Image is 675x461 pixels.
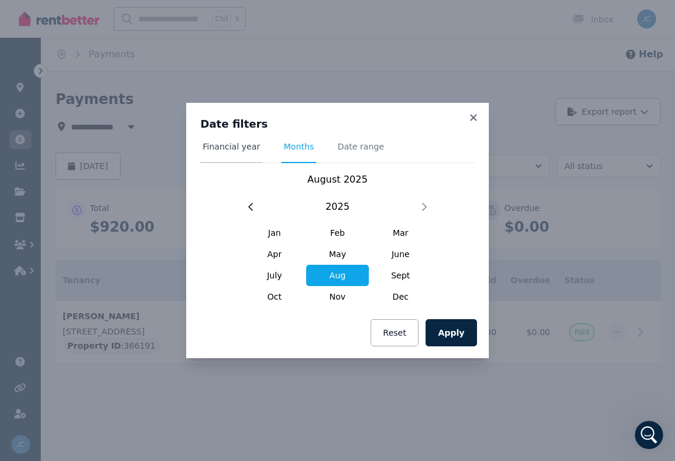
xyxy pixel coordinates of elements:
span: Search for help [24,219,96,231]
h3: Date filters [200,117,475,131]
img: Profile image for Rochelle [163,19,187,43]
div: • 18m ago [142,179,184,191]
span: July [243,265,306,286]
span: Help [187,382,206,390]
span: Dec [369,286,432,307]
img: Profile image for The RentBetter Team [24,167,48,191]
div: Recent message [24,150,212,162]
span: Jan [243,222,306,244]
button: Search for help [17,213,219,236]
div: Rental Payments - How They Work [24,246,198,258]
button: Reset [371,319,418,346]
span: Feb [306,222,369,244]
span: Oct [243,286,306,307]
img: Profile image for Jeremy [186,19,209,43]
span: Date range [337,141,384,152]
div: Lease Agreement [24,290,198,302]
span: 2025 [326,200,350,214]
p: How can we help? [24,104,213,124]
div: Profile image for The RentBetter TeamThere are two ways to apply a discount for one week dependin... [12,157,224,201]
span: June [369,244,432,265]
nav: Tabs [200,141,475,163]
span: Sept [369,265,432,286]
div: How much does it cost? [24,268,198,280]
span: Nov [306,286,369,307]
div: Creating and Managing Your Ad [17,307,219,329]
div: Lease Agreement [17,285,219,307]
span: Months [284,141,314,152]
span: August 2025 [307,174,368,185]
button: Messages [79,352,157,400]
iframe: Intercom live chat [635,421,663,449]
button: Help [158,352,236,400]
div: The RentBetter Team [53,179,140,191]
span: Financial year [203,141,260,152]
span: Mar [369,222,432,244]
button: Apply [426,319,477,346]
span: Apr [243,244,306,265]
span: Messages [98,382,139,390]
div: Rental Payments - How They Work [17,241,219,263]
img: Profile image for Dan [141,19,164,43]
span: May [306,244,369,265]
div: Recent messageProfile image for The RentBetter TeamThere are two ways to apply a discount for one... [12,139,225,202]
span: Home [26,382,53,390]
div: Creating and Managing Your Ad [24,311,198,324]
p: Hi [PERSON_NAME] [24,84,213,104]
img: logo [24,22,109,41]
div: How much does it cost? [17,263,219,285]
span: Aug [306,265,369,286]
